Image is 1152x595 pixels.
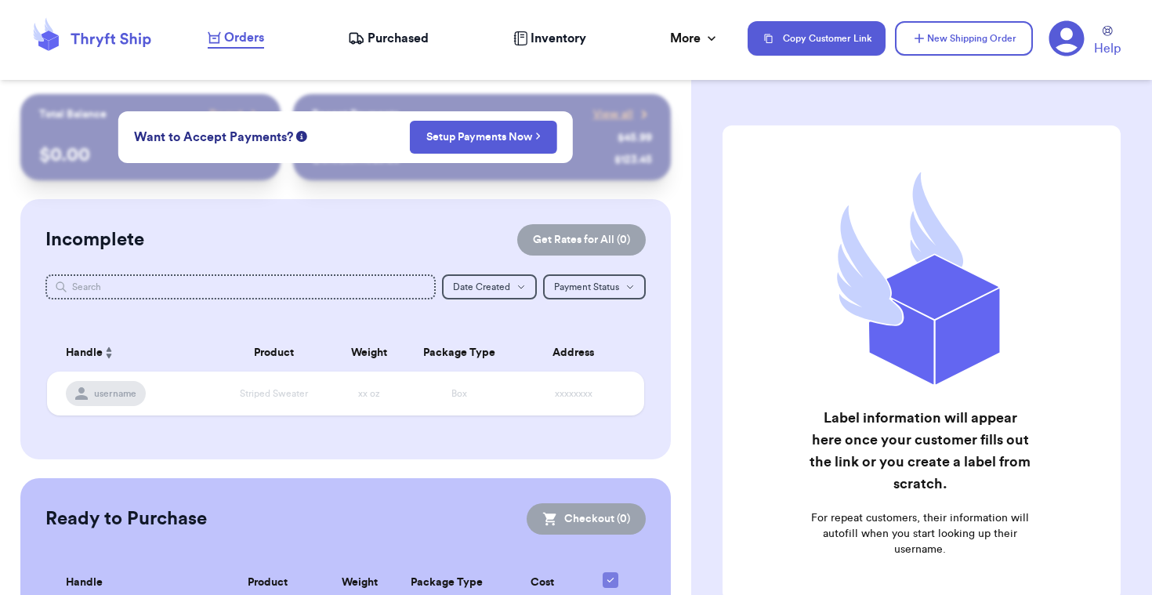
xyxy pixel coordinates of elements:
[554,282,619,292] span: Payment Status
[215,334,334,372] th: Product
[103,343,115,362] button: Sort ascending
[45,227,144,252] h2: Incomplete
[426,129,542,145] a: Setup Payments Now
[66,345,103,361] span: Handle
[517,224,646,256] button: Get Rates for All (0)
[895,21,1033,56] button: New Shipping Order
[513,29,586,48] a: Inventory
[442,274,537,299] button: Date Created
[334,334,405,372] th: Weight
[39,143,262,168] p: $ 0.00
[555,389,592,398] span: xxxxxxxx
[670,29,719,48] div: More
[614,152,652,168] div: $ 123.45
[45,274,435,299] input: Search
[593,107,652,122] a: View all
[809,407,1031,495] h2: Label information will appear here once your customer fills out the link or you create a label fr...
[94,387,136,400] span: username
[209,107,243,122] span: Payout
[451,389,467,398] span: Box
[240,389,308,398] span: Striped Sweater
[405,334,513,372] th: Package Type
[66,575,103,591] span: Handle
[368,29,429,48] span: Purchased
[809,510,1031,557] p: For repeat customers, their information will autofill when you start looking up their username.
[224,28,264,47] span: Orders
[543,274,646,299] button: Payment Status
[527,503,646,535] button: Checkout (0)
[748,21,886,56] button: Copy Customer Link
[1094,39,1121,58] span: Help
[134,128,293,147] span: Want to Accept Payments?
[208,28,264,49] a: Orders
[531,29,586,48] span: Inventory
[618,130,652,146] div: $ 45.99
[39,107,107,122] p: Total Balance
[593,107,633,122] span: View all
[358,389,380,398] span: xx oz
[45,506,207,532] h2: Ready to Purchase
[513,334,643,372] th: Address
[348,29,429,48] a: Purchased
[410,121,558,154] button: Setup Payments Now
[453,282,510,292] span: Date Created
[1094,26,1121,58] a: Help
[312,107,399,122] p: Recent Payments
[209,107,262,122] a: Payout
